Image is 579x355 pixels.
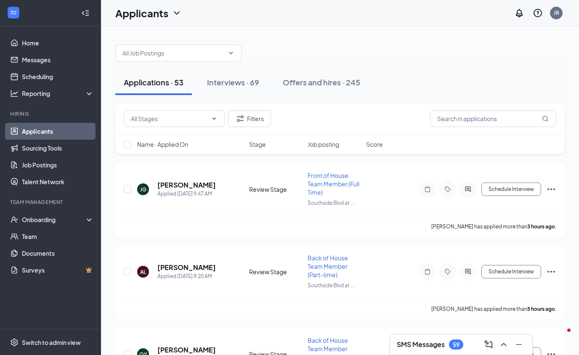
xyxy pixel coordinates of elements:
[308,140,339,148] span: Job posting
[249,185,303,193] div: Review Stage
[422,268,433,275] svg: Note
[211,115,218,122] svg: ChevronDown
[10,110,92,117] div: Hiring
[10,199,92,206] div: Team Management
[22,123,94,140] a: Applicants
[157,190,216,198] div: Applied [DATE] 9:47 AM
[283,77,360,87] div: Offers and hires · 245
[512,338,526,351] button: Minimize
[481,183,541,196] button: Schedule Interview
[22,156,94,173] a: Job Postings
[527,223,555,230] b: 3 hours ago
[308,172,359,196] span: Front of House Team Member (Full Time)
[443,268,453,275] svg: Tag
[124,77,183,87] div: Applications · 53
[22,215,87,224] div: Onboarding
[172,8,182,18] svg: ChevronDown
[308,200,354,206] span: Southside Blvd at ...
[228,110,271,127] button: Filter Filters
[443,186,453,193] svg: Tag
[22,245,94,262] a: Documents
[9,8,18,17] svg: WorkstreamLogo
[10,215,19,224] svg: UserCheck
[249,268,303,276] div: Review Stage
[249,140,266,148] span: Stage
[228,50,234,56] svg: ChevronDown
[554,9,559,16] div: JR
[463,186,473,193] svg: ActiveChat
[22,173,94,190] a: Talent Network
[308,254,348,278] span: Back of House Team Member (Part-time)
[533,8,543,18] svg: QuestionInfo
[422,186,433,193] svg: Note
[157,180,216,190] h5: [PERSON_NAME]
[235,114,245,124] svg: Filter
[430,110,556,127] input: Search in applications
[497,338,510,351] button: ChevronUp
[22,51,94,68] a: Messages
[115,6,168,20] h1: Applicants
[22,338,81,347] div: Switch to admin view
[397,340,445,349] h3: SMS Messages
[140,186,146,193] div: JG
[514,339,524,350] svg: Minimize
[482,338,495,351] button: ComposeMessage
[481,265,541,278] button: Schedule Interview
[542,115,549,122] svg: MagnifyingGlass
[22,34,94,51] a: Home
[499,339,509,350] svg: ChevronUp
[10,338,19,347] svg: Settings
[463,268,473,275] svg: ActiveChat
[514,8,524,18] svg: Notifications
[157,272,216,281] div: Applied [DATE] 8:20 AM
[308,282,354,289] span: Southside Blvd at ...
[22,228,94,245] a: Team
[122,48,224,58] input: All Job Postings
[431,223,556,230] p: [PERSON_NAME] has applied more than .
[22,68,94,85] a: Scheduling
[453,341,459,348] div: 59
[22,262,94,278] a: SurveysCrown
[81,9,90,17] svg: Collapse
[157,263,216,272] h5: [PERSON_NAME]
[550,326,571,347] iframe: Intercom live chat
[546,184,556,194] svg: Ellipses
[527,306,555,312] b: 5 hours ago
[546,267,556,277] svg: Ellipses
[366,140,383,148] span: Score
[483,339,494,350] svg: ComposeMessage
[10,89,19,98] svg: Analysis
[157,345,216,355] h5: [PERSON_NAME]
[131,114,207,123] input: All Stages
[137,140,188,148] span: Name · Applied On
[22,140,94,156] a: Sourcing Tools
[140,268,146,276] div: AL
[22,89,94,98] div: Reporting
[431,305,556,313] p: [PERSON_NAME] has applied more than .
[207,77,259,87] div: Interviews · 69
